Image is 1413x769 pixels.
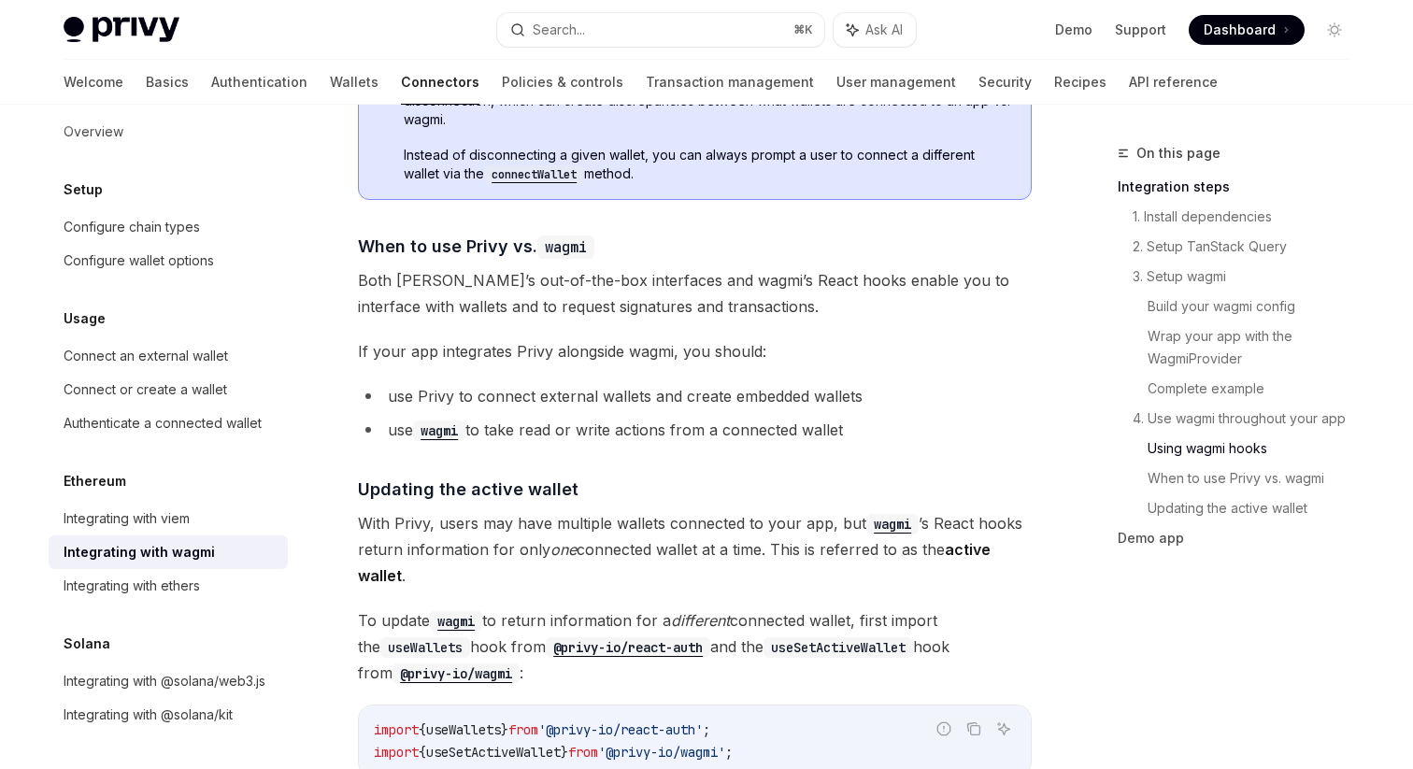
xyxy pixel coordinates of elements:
[64,541,215,563] div: Integrating with wagmi
[404,146,1012,184] span: Instead of disconnecting a given wallet, you can always prompt a user to connect a different wall...
[508,721,538,738] span: from
[533,19,585,41] div: Search...
[64,60,123,105] a: Welcome
[358,383,1032,409] li: use Privy to connect external wallets and create embedded wallets
[330,60,378,105] a: Wallets
[546,637,710,656] a: @privy-io/react-auth
[1320,15,1349,45] button: Toggle dark mode
[1133,202,1364,232] a: 1. Install dependencies
[426,721,501,738] span: useWallets
[146,60,189,105] a: Basics
[484,165,584,181] a: connectWallet
[992,717,1016,741] button: Ask AI
[64,249,214,272] div: Configure wallet options
[538,721,703,738] span: '@privy-io/react-auth'
[211,60,307,105] a: Authentication
[64,412,262,434] div: Authenticate a connected wallet
[834,13,916,47] button: Ask AI
[49,502,288,535] a: Integrating with viem
[358,234,594,259] span: When to use Privy vs.
[374,744,419,761] span: import
[64,178,103,201] h5: Setup
[358,540,991,585] strong: active wallet
[1148,463,1364,493] a: When to use Privy vs. wagmi
[49,210,288,244] a: Configure chain types
[550,540,577,559] em: one
[419,744,426,761] span: {
[866,514,919,533] a: wagmi
[1148,321,1364,374] a: Wrap your app with the WagmiProvider
[426,744,561,761] span: useSetActiveWallet
[374,721,419,738] span: import
[1133,232,1364,262] a: 2. Setup TanStack Query
[1129,60,1218,105] a: API reference
[561,744,568,761] span: }
[358,510,1032,589] span: With Privy, users may have multiple wallets connected to your app, but ’s React hooks return info...
[703,721,710,738] span: ;
[501,721,508,738] span: }
[1136,142,1220,164] span: On this page
[836,60,956,105] a: User management
[646,60,814,105] a: Transaction management
[598,744,725,761] span: '@privy-io/wagmi'
[1148,434,1364,463] a: Using wagmi hooks
[546,637,710,658] code: @privy-io/react-auth
[49,244,288,278] a: Configure wallet options
[1204,21,1276,39] span: Dashboard
[401,60,479,105] a: Connectors
[865,21,903,39] span: Ask AI
[64,670,265,692] div: Integrating with @solana/web3.js
[64,633,110,655] h5: Solana
[49,664,288,698] a: Integrating with @solana/web3.js
[419,721,426,738] span: {
[380,637,470,658] code: useWallets
[671,611,730,630] em: different
[484,165,584,184] code: connectWallet
[568,744,598,761] span: from
[866,514,919,534] code: wagmi
[49,535,288,569] a: Integrating with wagmi
[764,637,913,658] code: useSetActiveWallet
[49,406,288,440] a: Authenticate a connected wallet
[49,698,288,732] a: Integrating with @solana/kit
[358,607,1032,686] span: To update to return information for a connected wallet, first import the hook from and the hook f...
[392,663,520,682] a: @privy-io/wagmi
[392,663,520,684] code: @privy-io/wagmi
[64,507,190,530] div: Integrating with viem
[358,477,578,502] span: Updating the active wallet
[793,22,813,37] span: ⌘ K
[413,420,465,441] code: wagmi
[358,267,1032,320] span: Both [PERSON_NAME]’s out-of-the-box interfaces and wagmi’s React hooks enable you to interface wi...
[64,345,228,367] div: Connect an external wallet
[64,470,126,492] h5: Ethereum
[1118,172,1364,202] a: Integration steps
[1148,292,1364,321] a: Build your wagmi config
[1148,374,1364,404] a: Complete example
[64,216,200,238] div: Configure chain types
[1133,262,1364,292] a: 3. Setup wagmi
[1148,493,1364,523] a: Updating the active wallet
[49,373,288,406] a: Connect or create a wallet
[1115,21,1166,39] a: Support
[497,13,824,47] button: Search...⌘K
[1054,60,1106,105] a: Recipes
[358,417,1032,443] li: use to take read or write actions from a connected wallet
[537,235,594,259] code: wagmi
[1133,404,1364,434] a: 4. Use wagmi throughout your app
[962,717,986,741] button: Copy the contents from the code block
[1189,15,1305,45] a: Dashboard
[978,60,1032,105] a: Security
[64,704,233,726] div: Integrating with @solana/kit
[430,611,482,632] code: wagmi
[725,744,733,761] span: ;
[502,60,623,105] a: Policies & controls
[1118,523,1364,553] a: Demo app
[64,575,200,597] div: Integrating with ethers
[64,378,227,401] div: Connect or create a wallet
[932,717,956,741] button: Report incorrect code
[358,338,1032,364] span: If your app integrates Privy alongside wagmi, you should:
[64,17,179,43] img: light logo
[1055,21,1092,39] a: Demo
[49,569,288,603] a: Integrating with ethers
[430,611,482,630] a: wagmi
